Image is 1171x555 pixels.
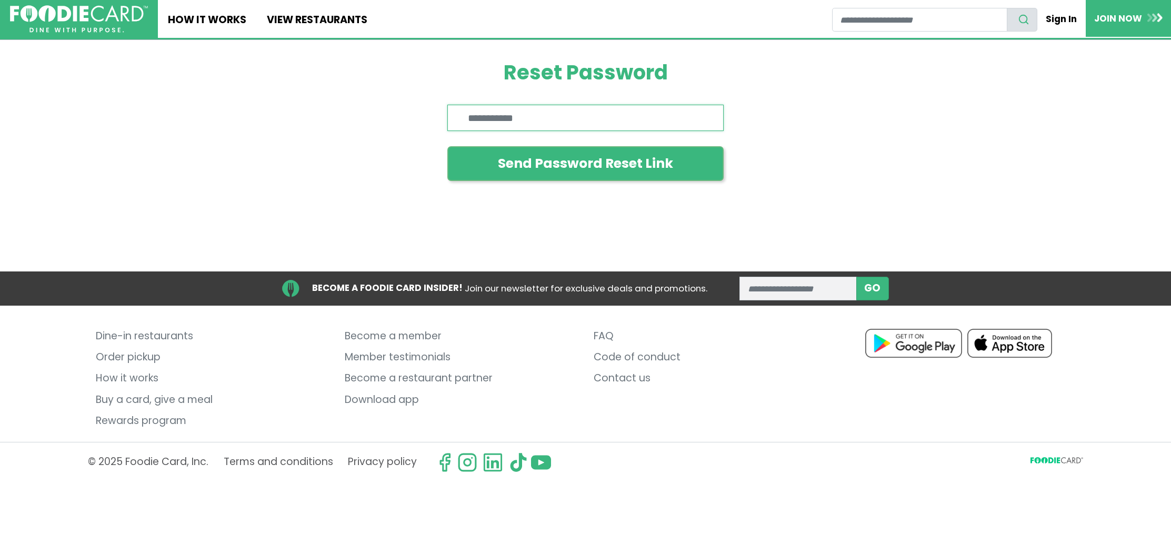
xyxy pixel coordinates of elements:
[465,282,707,295] span: Join our newsletter for exclusive deals and promotions.
[345,389,578,410] a: Download app
[1007,8,1037,32] button: search
[345,368,578,389] a: Become a restaurant partner
[88,452,208,472] p: © 2025 Foodie Card, Inc.
[447,60,724,85] h1: Reset Password
[345,347,578,368] a: Member testimonials
[856,277,889,300] button: subscribe
[96,326,329,347] a: Dine-in restaurants
[483,452,503,472] img: linkedin.svg
[96,410,329,431] a: Rewards program
[96,347,329,368] a: Order pickup
[312,281,463,294] strong: BECOME A FOODIE CARD INSIDER!
[531,452,551,472] img: youtube.svg
[1030,457,1083,467] svg: FoodieCard
[96,389,329,410] a: Buy a card, give a meal
[832,8,1007,32] input: restaurant search
[96,368,329,389] a: How it works
[348,452,417,472] a: Privacy policy
[594,368,827,389] a: Contact us
[224,452,333,472] a: Terms and conditions
[739,277,857,300] input: enter email address
[1037,7,1086,31] a: Sign In
[435,452,455,472] svg: check us out on facebook
[10,5,148,33] img: FoodieCard; Eat, Drink, Save, Donate
[508,452,528,472] img: tiktok.svg
[345,326,578,347] a: Become a member
[594,347,827,368] a: Code of conduct
[594,326,827,347] a: FAQ
[447,146,724,181] button: Send Password Reset Link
